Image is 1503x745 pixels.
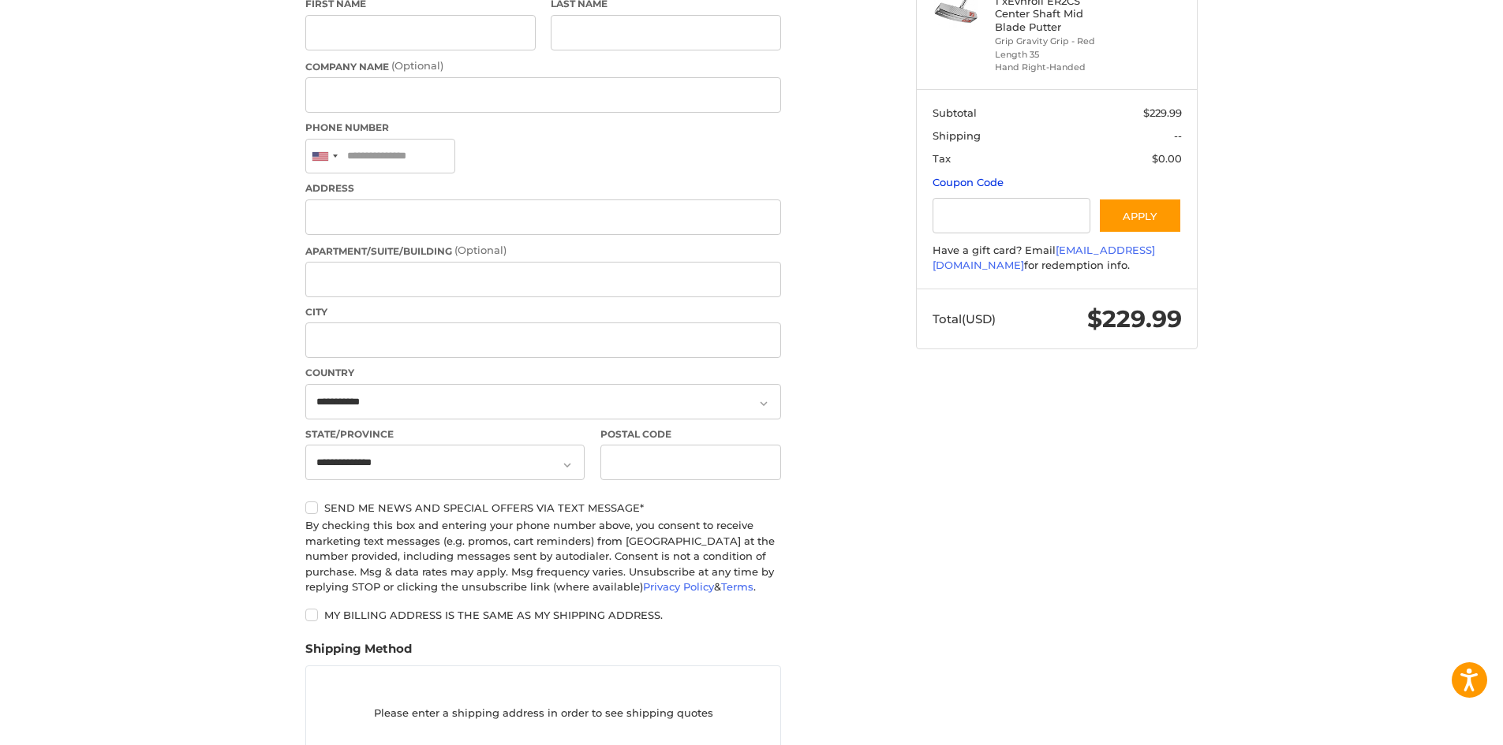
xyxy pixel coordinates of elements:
[933,311,996,326] span: Total (USD)
[1087,304,1182,333] span: $229.99
[305,366,781,380] label: Country
[305,640,412,665] legend: Shipping Method
[933,243,1182,274] div: Have a gift card? Email for redemption info.
[305,181,781,196] label: Address
[305,501,781,514] label: Send me news and special offers via text message*
[1098,198,1182,233] button: Apply
[933,129,981,142] span: Shipping
[306,140,342,173] div: United States: +1
[995,48,1116,61] li: Length 35
[454,244,507,256] small: (Optional)
[305,305,781,319] label: City
[1174,129,1182,142] span: --
[306,698,780,729] p: Please enter a shipping address in order to see shipping quotes
[721,580,753,593] a: Terms
[305,427,585,441] label: State/Province
[305,609,781,621] label: My billing address is the same as my shipping address.
[933,106,977,119] span: Subtotal
[995,35,1116,48] li: Grip Gravity Grip - Red
[643,580,714,593] a: Privacy Policy
[305,58,781,74] label: Company Name
[600,427,782,441] label: Postal Code
[305,518,781,595] div: By checking this box and entering your phone number above, you consent to receive marketing text ...
[933,198,1091,233] input: Gift Certificate or Coupon Code
[995,61,1116,74] li: Hand Right-Handed
[305,243,781,259] label: Apartment/Suite/Building
[1152,152,1182,165] span: $0.00
[1143,106,1182,119] span: $229.99
[305,121,781,135] label: Phone Number
[933,152,951,165] span: Tax
[933,176,1004,188] a: Coupon Code
[391,59,443,72] small: (Optional)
